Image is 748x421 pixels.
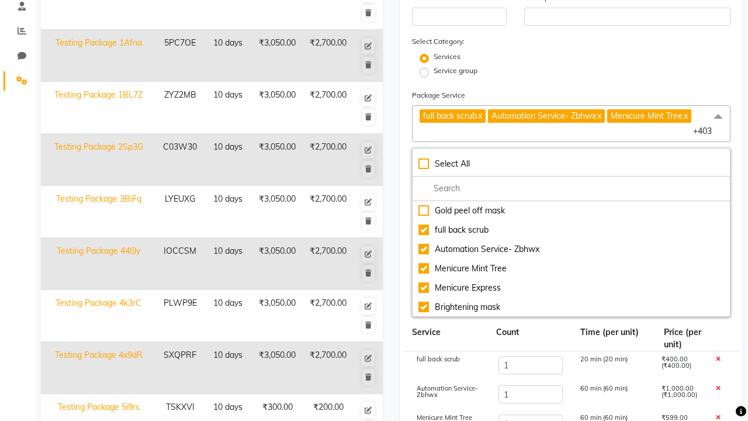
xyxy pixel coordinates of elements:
div: Automation Service- Zbhwx [418,243,724,256]
span: Menicure Mint Tree [611,111,683,121]
td: ₹3,050.00 [252,290,303,342]
span: full back scrub [423,111,477,121]
td: ₹2,700.00 [303,186,354,238]
td: Testing Package 1BL7Z [41,82,156,134]
td: ₹2,700.00 [303,30,354,82]
td: Testing Package 1Afna [41,30,156,82]
td: 10 days [204,186,252,238]
div: 20 min (20 min) [572,356,653,376]
div: Count [487,326,572,351]
a: x [477,111,482,121]
td: 10 days [204,342,252,394]
label: Select Category: [412,36,465,47]
td: 10 days [204,238,252,290]
td: 10 days [204,134,252,186]
input: multiselect-search [418,182,724,195]
td: PLWP9E [156,290,204,342]
td: 10 days [204,30,252,82]
td: ₹3,050.00 [252,30,303,82]
td: Testing Package 2Sp3G [41,134,156,186]
td: 10 days [204,290,252,342]
label: Package Service [412,90,465,101]
td: ₹2,700.00 [303,342,354,394]
td: Testing Package 44l3y [41,238,156,290]
span: Automation Service- Zbhwx [491,111,596,121]
div: Service [403,326,487,351]
a: x [683,111,688,121]
td: ₹3,050.00 [252,342,303,394]
td: ₹3,050.00 [252,134,303,186]
td: Testing Package 4k3rC [41,290,156,342]
td: ₹3,050.00 [252,238,303,290]
label: Service group [434,65,477,76]
td: Testing Package 3BiFq [41,186,156,238]
div: Menicure Express [418,282,724,294]
div: ₹400.00 (₹400.00) [653,356,707,376]
td: ₹3,050.00 [252,186,303,238]
td: ₹2,700.00 [303,134,354,186]
td: ₹3,050.00 [252,82,303,134]
div: 60 min (60 min) [572,385,653,405]
label: Services [434,51,460,62]
td: ₹2,700.00 [303,290,354,342]
td: ₹2,700.00 [303,82,354,134]
div: Select All [418,158,724,170]
div: Gold peel off mask [418,205,724,217]
td: ₹2,700.00 [303,238,354,290]
td: 5PC7OE [156,30,204,82]
td: C03W30 [156,134,204,186]
span: Automation Service- Zbhwx [417,384,478,399]
span: full back scrub [417,355,460,363]
div: Price (per unit) [655,326,711,351]
td: LYEUXG [156,186,204,238]
div: full back scrub [418,224,724,236]
td: Testing Package 4x9dR [41,342,156,394]
td: SXQPRF [156,342,204,394]
td: ZYZ2MB [156,82,204,134]
div: ₹1,000.00 (₹1,000.00) [653,385,707,405]
div: Time (per unit) [572,326,656,351]
td: IOCCSM [156,238,204,290]
div: Menicure Mint Tree [418,263,724,275]
td: 10 days [204,82,252,134]
span: +403 [693,126,721,136]
a: x [596,111,601,121]
div: Brightening mask [418,301,724,313]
